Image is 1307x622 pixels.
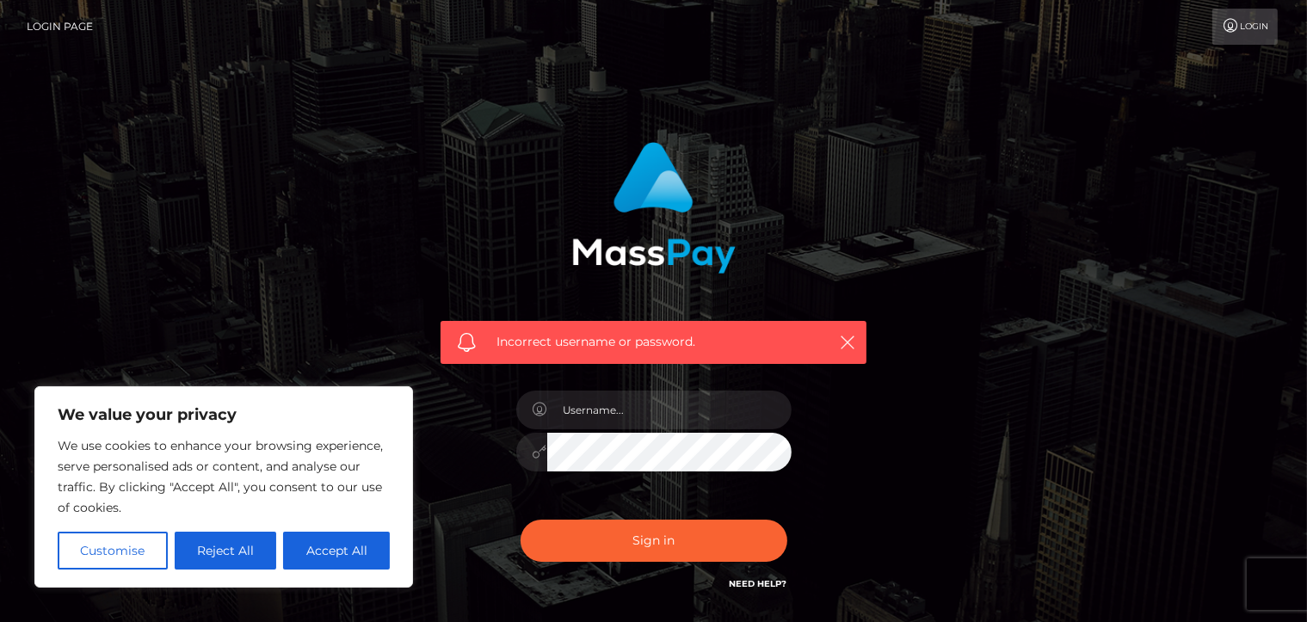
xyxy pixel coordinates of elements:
[58,404,390,425] p: We value your privacy
[27,9,93,45] a: Login Page
[730,578,787,589] a: Need Help?
[547,391,792,429] input: Username...
[572,142,736,274] img: MassPay Login
[521,520,787,562] button: Sign in
[496,333,811,351] span: Incorrect username or password.
[34,386,413,588] div: We value your privacy
[283,532,390,570] button: Accept All
[58,435,390,518] p: We use cookies to enhance your browsing experience, serve personalised ads or content, and analys...
[1212,9,1278,45] a: Login
[58,532,168,570] button: Customise
[175,532,277,570] button: Reject All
